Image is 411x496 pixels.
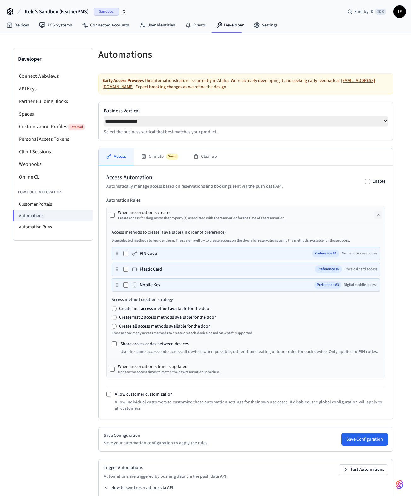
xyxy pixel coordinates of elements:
[118,363,220,370] div: When a reservation 's time is updated
[134,148,186,165] button: ClimateSoon
[106,183,283,190] p: Automatically manage access based on reservations and bookings sent via the push data API.
[393,5,406,18] button: IF
[13,108,93,120] li: Spaces
[1,20,34,31] a: Devices
[166,153,178,160] span: Soon
[119,314,216,321] label: Create first 2 access methods available for the door
[314,281,341,289] span: Preference # 3
[112,229,380,236] label: Access methods to create if available (in order of preference)
[342,6,391,17] div: Find by ID⌘ K
[106,173,283,182] h2: Access Automation
[354,9,373,15] span: Find by ID
[329,349,378,355] span: Only applies to PIN codes.
[13,199,93,210] li: Customer Portals
[119,323,210,329] label: Create all access methods available for the door
[13,171,93,183] li: Online CLI
[140,282,160,288] label: Mobile Key
[112,331,380,336] p: Choose how many access methods to create on each device based on what's supported.
[34,20,77,31] a: ACS Systems
[115,399,385,412] p: Allow individual customers to customize these automation settings for their own use cases. If dis...
[102,77,375,90] a: [EMAIL_ADDRESS][DOMAIN_NAME]
[104,107,388,115] label: Business Vertical
[112,238,380,243] p: Drag selected methods to reorder them. The system will try to create access on the doors for rese...
[134,20,180,31] a: User Identities
[13,186,93,199] li: Low Code Integration
[18,55,88,64] h3: Developer
[25,8,89,15] span: Itelo's Sandbox (FeatherPMS)
[375,9,386,15] span: ⌘ K
[13,70,93,83] li: Connect Webviews
[118,209,286,216] div: When a reservation is created
[104,485,173,491] button: How to send reservations via API
[98,73,393,94] div: The automations feature is currently in Alpha. We're actively developing it and seeking early fee...
[115,391,173,397] label: Allow customer customization
[13,95,93,108] li: Partner Building Blocks
[312,250,339,257] span: Preference # 1
[104,129,388,135] p: Select the business vertical that best matches your product.
[77,20,134,31] a: Connected Accounts
[119,305,211,312] label: Create first access method available for the door
[211,20,249,31] a: Developer
[315,265,342,273] span: Preference # 2
[249,20,283,31] a: Settings
[13,210,93,221] li: Automations
[13,83,93,95] li: API Keys
[13,158,93,171] li: Webhooks
[344,267,377,272] span: Physical card access
[118,370,220,375] div: Update the access times to match the new reservation schedule.
[118,216,286,221] div: Create access for the guest to the property (s) associated with the reservation for the time of t...
[104,473,228,480] p: Automations are triggered by pushing data via the push data API.
[339,465,388,475] button: Test Automations
[120,341,189,347] label: Share access codes between devices
[13,120,93,133] li: Customization Profiles
[112,297,380,303] label: Access method creation strategy
[186,148,224,165] button: Cleanup
[13,221,93,233] li: Automation Runs
[120,349,378,355] p: Use the same access code across all devices when possible, rather than creating unique codes for ...
[344,282,377,288] span: Digital mobile access
[394,6,405,17] span: IF
[94,8,119,16] span: Sandbox
[180,20,211,31] a: Events
[98,48,242,61] h5: Automations
[373,178,385,185] label: Enable
[68,124,85,130] span: Internal
[102,77,144,84] strong: Early Access Preview.
[140,250,157,257] label: PIN Code
[140,266,162,272] label: Plastic Card
[13,145,93,158] li: Client Sessions
[396,480,403,490] img: SeamLogoGradient.69752ec5.svg
[104,465,228,471] h2: Trigger Automations
[106,197,385,203] h3: Automation Rules
[13,133,93,145] li: Personal Access Tokens
[104,440,209,446] p: Save your automation configuration to apply the rules.
[99,148,134,165] button: Access
[341,433,388,446] button: Save Configuration
[104,432,209,439] h2: Save Configuration
[342,251,377,256] span: Numeric access codes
